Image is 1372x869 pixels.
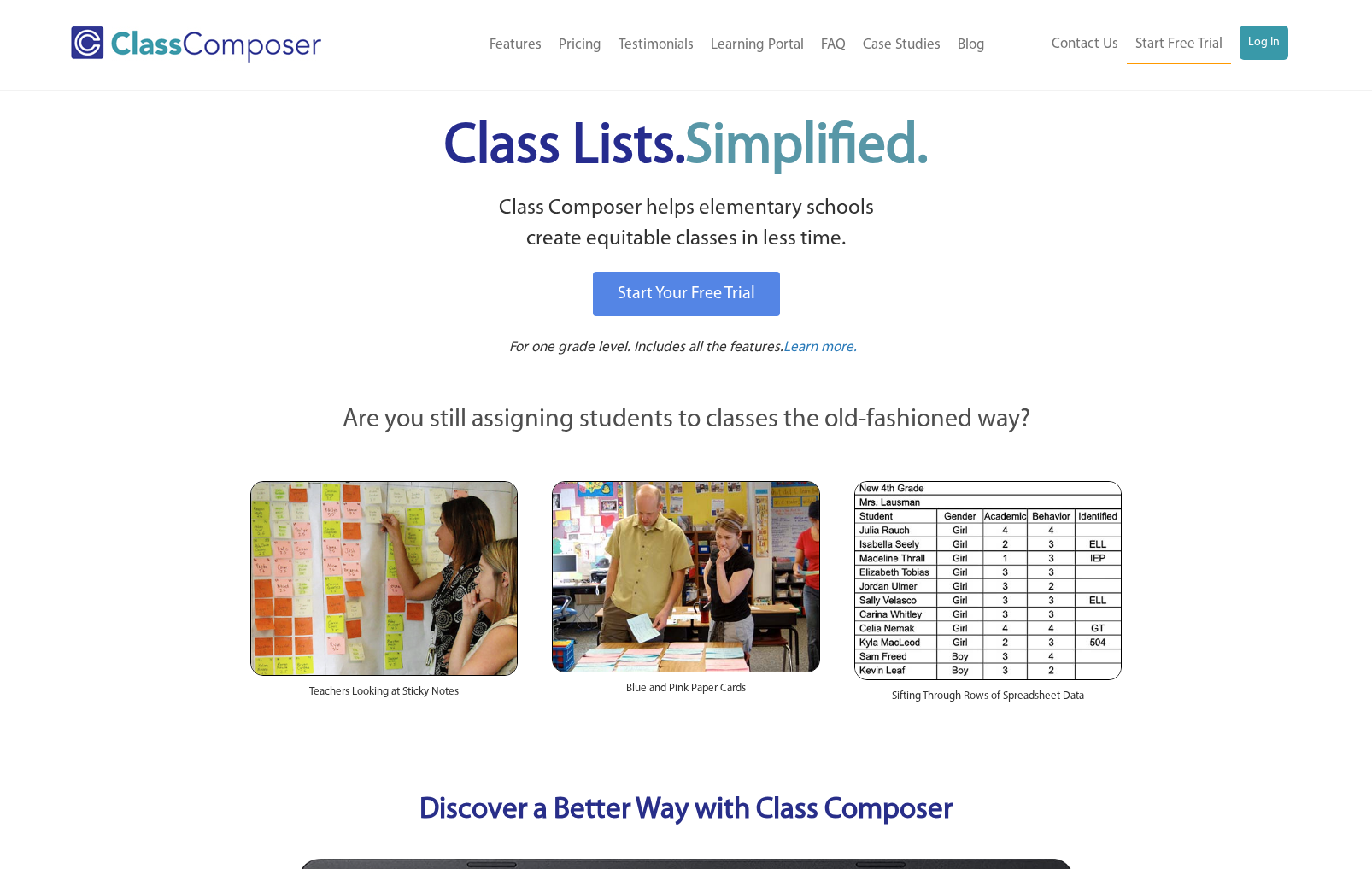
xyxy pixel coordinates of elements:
[1127,26,1231,64] a: Start Free Trial
[618,285,755,302] span: Start Your Free Trial
[685,120,928,175] span: Simplified.
[812,26,854,64] a: FAQ
[250,676,518,717] div: Teachers Looking at Sticky Notes
[783,338,857,359] a: Learn more.
[994,26,1288,64] nav: Header Menu
[550,26,610,64] a: Pricing
[949,26,994,64] a: Blog
[854,481,1122,680] img: Spreadsheets
[248,193,1124,255] p: Class Composer helps elementary schools create equitable classes in less time.
[593,272,780,316] a: Start Your Free Trial
[481,26,550,64] a: Features
[1240,26,1288,60] a: Log In
[391,26,994,64] nav: Header Menu
[854,680,1122,721] div: Sifting Through Rows of Spreadsheet Data
[854,26,949,64] a: Case Studies
[509,340,783,355] span: For one grade level. Includes all the features.
[702,26,812,64] a: Learning Portal
[1043,26,1127,63] a: Contact Us
[783,340,857,355] span: Learn more.
[233,790,1139,833] p: Discover a Better Way with Class Composer
[444,120,928,175] span: Class Lists.
[610,26,702,64] a: Testimonials
[250,402,1122,439] p: Are you still assigning students to classes the old-fashioned way?
[71,26,321,63] img: Class Composer
[552,481,819,672] img: Blue and Pink Paper Cards
[250,481,518,676] img: Teachers Looking at Sticky Notes
[552,672,819,713] div: Blue and Pink Paper Cards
